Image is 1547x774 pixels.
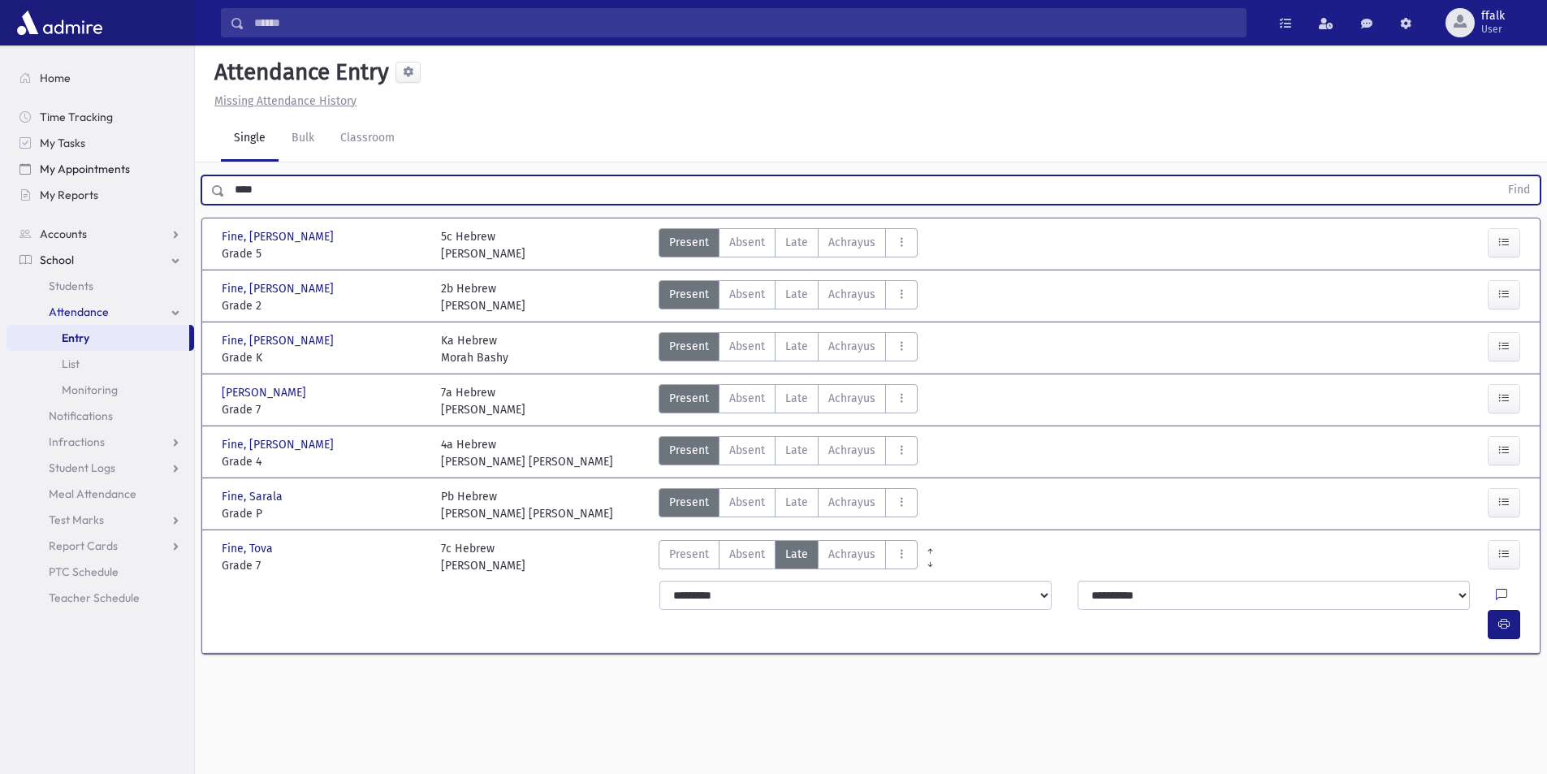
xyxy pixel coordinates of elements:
[222,332,337,349] span: Fine, [PERSON_NAME]
[49,538,118,553] span: Report Cards
[729,442,765,459] span: Absent
[222,228,337,245] span: Fine, [PERSON_NAME]
[828,390,875,407] span: Achrayus
[222,384,309,401] span: [PERSON_NAME]
[49,461,115,475] span: Student Logs
[222,349,425,366] span: Grade K
[40,227,87,241] span: Accounts
[62,357,80,371] span: List
[40,136,85,150] span: My Tasks
[222,280,337,297] span: Fine, [PERSON_NAME]
[659,280,918,314] div: AttTypes
[214,94,357,108] u: Missing Attendance History
[1481,23,1505,36] span: User
[785,234,808,251] span: Late
[669,546,709,563] span: Present
[208,94,357,108] a: Missing Attendance History
[244,8,1246,37] input: Search
[62,331,89,345] span: Entry
[1498,176,1540,204] button: Find
[669,338,709,355] span: Present
[785,338,808,355] span: Late
[222,453,425,470] span: Grade 4
[729,286,765,303] span: Absent
[6,130,194,156] a: My Tasks
[6,182,194,208] a: My Reports
[6,559,194,585] a: PTC Schedule
[6,533,194,559] a: Report Cards
[828,286,875,303] span: Achrayus
[828,494,875,511] span: Achrayus
[6,403,194,429] a: Notifications
[785,442,808,459] span: Late
[6,377,194,403] a: Monitoring
[6,585,194,611] a: Teacher Schedule
[785,390,808,407] span: Late
[222,488,286,505] span: Fine, Sarala
[729,338,765,355] span: Absent
[785,286,808,303] span: Late
[669,442,709,459] span: Present
[222,297,425,314] span: Grade 2
[40,253,74,267] span: School
[659,488,918,522] div: AttTypes
[729,546,765,563] span: Absent
[6,325,189,351] a: Entry
[13,6,106,39] img: AdmirePro
[222,245,425,262] span: Grade 5
[49,512,104,527] span: Test Marks
[208,58,389,86] h5: Attendance Entry
[828,234,875,251] span: Achrayus
[62,383,118,397] span: Monitoring
[441,540,525,574] div: 7c Hebrew [PERSON_NAME]
[6,65,194,91] a: Home
[6,299,194,325] a: Attendance
[659,384,918,418] div: AttTypes
[6,273,194,299] a: Students
[729,390,765,407] span: Absent
[222,540,276,557] span: Fine, Tova
[49,305,109,319] span: Attendance
[222,436,337,453] span: Fine, [PERSON_NAME]
[669,390,709,407] span: Present
[6,481,194,507] a: Meal Attendance
[40,110,113,124] span: Time Tracking
[6,429,194,455] a: Infractions
[40,71,71,85] span: Home
[828,338,875,355] span: Achrayus
[785,494,808,511] span: Late
[659,436,918,470] div: AttTypes
[6,156,194,182] a: My Appointments
[669,286,709,303] span: Present
[659,540,918,574] div: AttTypes
[828,442,875,459] span: Achrayus
[441,228,525,262] div: 5c Hebrew [PERSON_NAME]
[441,280,525,314] div: 2b Hebrew [PERSON_NAME]
[441,488,613,522] div: Pb Hebrew [PERSON_NAME] [PERSON_NAME]
[49,279,93,293] span: Students
[40,188,98,202] span: My Reports
[6,247,194,273] a: School
[669,494,709,511] span: Present
[785,546,808,563] span: Late
[49,435,105,449] span: Infractions
[49,409,113,423] span: Notifications
[6,507,194,533] a: Test Marks
[441,436,613,470] div: 4a Hebrew [PERSON_NAME] [PERSON_NAME]
[6,455,194,481] a: Student Logs
[222,505,425,522] span: Grade P
[327,116,408,162] a: Classroom
[729,234,765,251] span: Absent
[6,351,194,377] a: List
[441,332,508,366] div: Ka Hebrew Morah Bashy
[669,234,709,251] span: Present
[49,486,136,501] span: Meal Attendance
[828,546,875,563] span: Achrayus
[6,104,194,130] a: Time Tracking
[222,557,425,574] span: Grade 7
[441,384,525,418] div: 7a Hebrew [PERSON_NAME]
[6,221,194,247] a: Accounts
[221,116,279,162] a: Single
[49,564,119,579] span: PTC Schedule
[40,162,130,176] span: My Appointments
